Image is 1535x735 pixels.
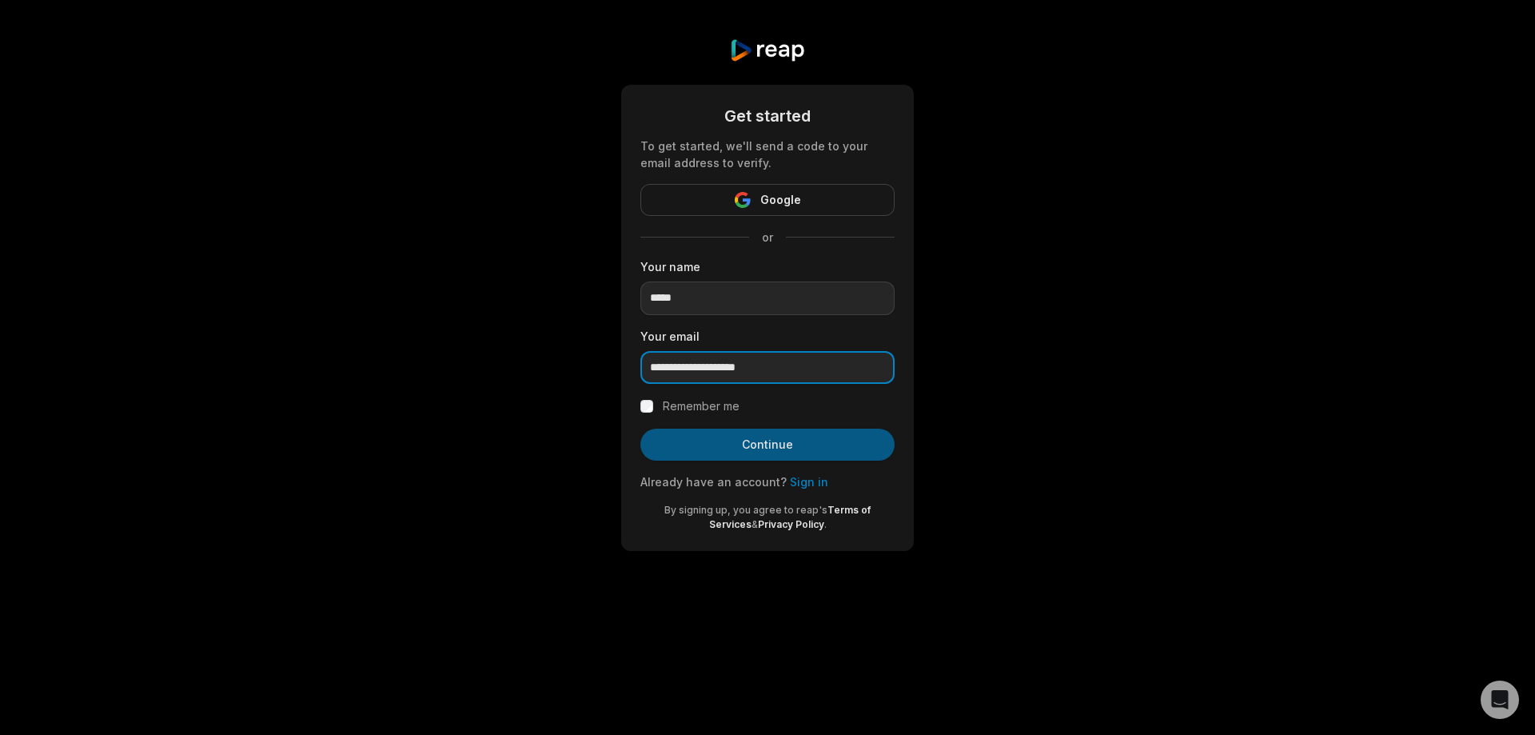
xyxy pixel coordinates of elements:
[640,258,895,275] label: Your name
[758,518,824,530] a: Privacy Policy
[790,475,828,489] a: Sign in
[729,38,805,62] img: reap
[1481,681,1519,719] div: Open Intercom Messenger
[640,328,895,345] label: Your email
[640,475,787,489] span: Already have an account?
[824,518,827,530] span: .
[749,229,786,246] span: or
[664,504,827,516] span: By signing up, you agree to reap's
[663,397,740,416] label: Remember me
[640,184,895,216] button: Google
[640,138,895,171] div: To get started, we'll send a code to your email address to verify.
[760,190,801,210] span: Google
[640,104,895,128] div: Get started
[752,518,758,530] span: &
[640,429,895,461] button: Continue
